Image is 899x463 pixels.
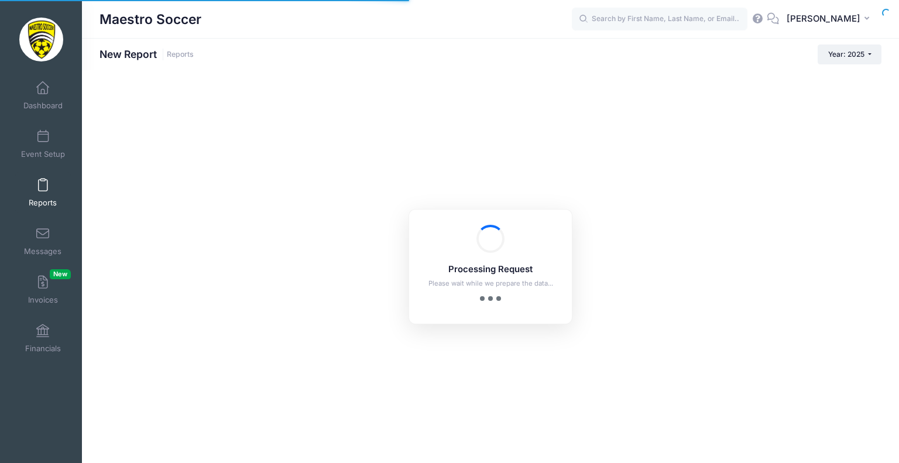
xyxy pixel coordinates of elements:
h1: Maestro Soccer [99,6,201,33]
span: Reports [29,198,57,208]
a: Reports [15,172,71,213]
a: Financials [15,318,71,359]
a: InvoicesNew [15,269,71,310]
span: Messages [24,246,61,256]
span: Year: 2025 [828,50,864,59]
a: Messages [15,221,71,262]
p: Please wait while we prepare the data... [424,279,557,289]
span: Invoices [28,295,58,305]
a: Reports [167,50,194,59]
button: Year: 2025 [818,44,881,64]
span: Financials [25,344,61,354]
a: Event Setup [15,124,71,164]
span: Dashboard [23,101,63,111]
img: Maestro Soccer [19,18,63,61]
span: [PERSON_NAME] [787,12,860,25]
input: Search by First Name, Last Name, or Email... [572,8,747,31]
a: Dashboard [15,75,71,116]
span: Event Setup [21,149,65,159]
button: [PERSON_NAME] [779,6,881,33]
h5: Processing Request [424,265,557,275]
h1: New Report [99,48,194,60]
span: New [50,269,71,279]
